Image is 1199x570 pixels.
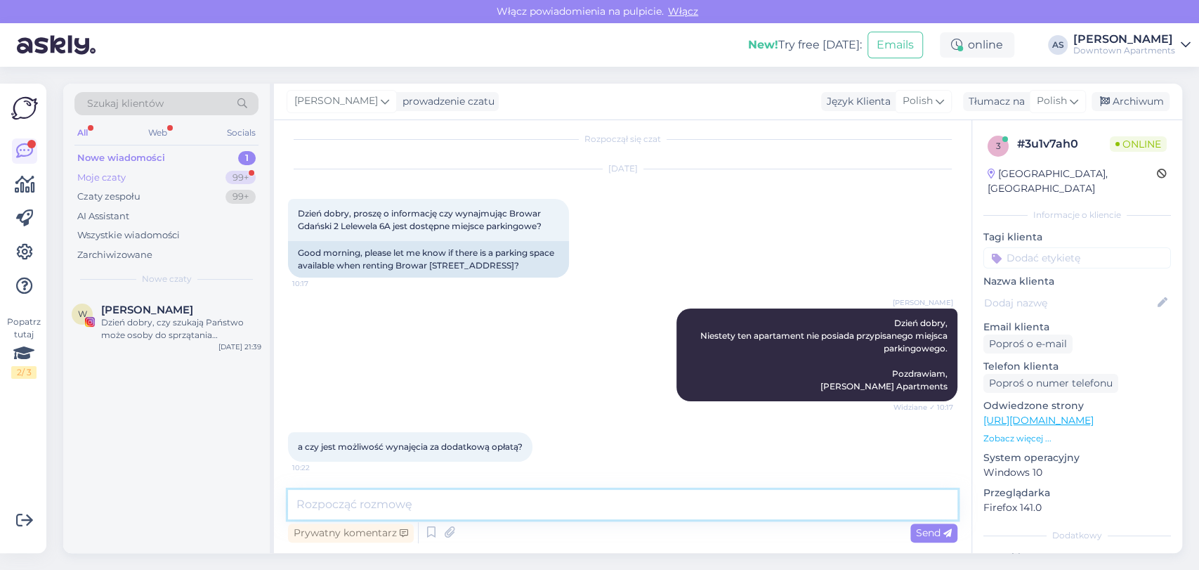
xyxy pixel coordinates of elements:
[11,366,37,379] div: 2 / 3
[294,93,378,109] span: [PERSON_NAME]
[983,374,1118,393] div: Poproś o numer telefonu
[11,95,38,122] img: Askly Logo
[288,524,414,543] div: Prywatny komentarz
[1017,136,1110,153] div: # 3u1v7ah0
[78,309,87,319] span: W
[983,247,1171,268] input: Dodać etykietę
[292,462,345,473] span: 10:22
[983,414,1094,427] a: [URL][DOMAIN_NAME]
[288,133,957,145] div: Rozpoczął się czat
[983,465,1171,480] p: Windows 10
[748,37,862,53] div: Try free [DATE]:
[983,432,1171,445] p: Zobacz więcej ...
[224,124,258,142] div: Socials
[1073,45,1175,56] div: Downtown Apartments
[298,208,543,231] span: Dzień dobry, proszę o informację czy wynajmując Browar Gdański 2 Lelewela 6A jest dostępne miejsc...
[87,96,164,111] span: Szukaj klientów
[983,335,1073,354] div: Poproś o e-mail
[983,529,1171,542] div: Dodatkowy
[893,297,953,308] span: [PERSON_NAME]
[288,241,569,278] div: Good morning, please let me know if there is a parking space available when renting Browar [STREE...
[983,230,1171,245] p: Tagi klienta
[903,93,933,109] span: Polish
[288,162,957,175] div: [DATE]
[218,342,261,352] div: [DATE] 21:39
[893,402,953,413] span: Widziane ✓ 10:17
[983,209,1171,221] div: Informacje o kliencie
[983,486,1171,500] p: Przeglądarka
[867,32,923,58] button: Emails
[1110,136,1167,152] span: Online
[916,526,952,539] span: Send
[748,38,778,51] b: New!
[1073,34,1191,56] a: [PERSON_NAME]Downtown Apartments
[11,316,37,379] div: Popatrz tutaj
[77,190,140,204] div: Czaty zespołu
[142,273,192,285] span: Nowe czaty
[77,228,180,242] div: Wszystkie wiadomości
[983,274,1171,289] p: Nazwa klienta
[988,167,1157,196] div: [GEOGRAPHIC_DATA], [GEOGRAPHIC_DATA]
[225,171,256,185] div: 99+
[397,94,494,109] div: prowadzenie czatu
[983,320,1171,335] p: Email klienta
[984,295,1155,311] input: Dodaj nazwę
[983,359,1171,374] p: Telefon klienta
[664,5,702,18] span: Włącz
[298,441,523,452] span: a czy jest możliwość wynajęcia za dodatkową opłatą?
[983,451,1171,465] p: System operacyjny
[101,316,261,342] div: Dzień dobry, czy szukają Państwo może osoby do sprzątania apartamentu w [GEOGRAPHIC_DATA]?😊
[983,399,1171,413] p: Odwiedzone strony
[1037,93,1067,109] span: Polish
[1073,34,1175,45] div: [PERSON_NAME]
[77,151,165,165] div: Nowe wiadomości
[225,190,256,204] div: 99+
[77,171,126,185] div: Moje czaty
[1048,35,1068,55] div: AS
[238,151,256,165] div: 1
[145,124,170,142] div: Web
[292,278,345,289] span: 10:17
[963,94,1025,109] div: Tłumacz na
[983,500,1171,515] p: Firefox 141.0
[77,209,129,224] div: AI Assistant
[940,32,1014,58] div: online
[101,304,193,316] span: Weronika Orłowska
[821,94,891,109] div: Język Klienta
[74,124,91,142] div: All
[1092,92,1169,111] div: Archiwum
[77,248,152,262] div: Zarchiwizowane
[996,141,1001,151] span: 3
[983,550,1171,565] p: Notatki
